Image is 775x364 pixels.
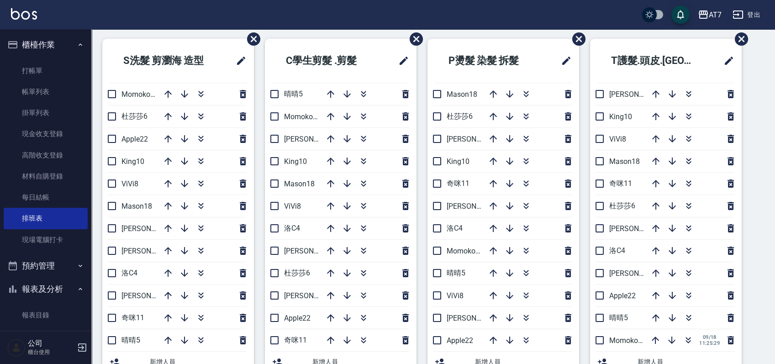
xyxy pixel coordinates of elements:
span: Momoko12 [284,112,321,121]
span: 修改班表的標題 [230,50,247,72]
span: 奇咪11 [447,179,469,188]
span: 杜莎莎6 [447,112,473,121]
span: [PERSON_NAME]7 [609,269,668,278]
span: [PERSON_NAME]2 [447,314,506,322]
a: 打帳單 [4,60,88,81]
button: 預約管理 [4,254,88,278]
span: 刪除班表 [240,26,262,53]
span: 奇咪11 [609,179,632,188]
span: Apple22 [447,336,473,345]
span: Momoko12 [609,336,646,345]
span: 杜莎莎6 [284,269,310,277]
a: 報表目錄 [4,305,88,326]
span: Apple22 [121,135,148,143]
span: King10 [609,112,632,121]
span: 09/18 [699,334,720,340]
span: ViVi8 [121,179,138,188]
span: 杜莎莎6 [121,112,148,121]
span: 奇咪11 [121,313,144,322]
span: Mason18 [284,179,315,188]
span: ViVi8 [609,135,626,143]
span: 修改班表的標題 [718,50,734,72]
span: 洛C4 [447,224,463,232]
span: 刪除班表 [403,26,424,53]
span: 刪除班表 [565,26,587,53]
span: [PERSON_NAME]7 [121,247,180,255]
button: 報表及分析 [4,277,88,301]
p: 櫃台使用 [28,348,74,356]
span: [PERSON_NAME]7 [284,291,343,300]
span: [PERSON_NAME]7 [447,202,506,211]
span: [PERSON_NAME]9 [447,135,506,143]
button: 櫃檯作業 [4,33,88,57]
button: 登出 [729,6,764,23]
span: King10 [121,157,144,166]
span: [PERSON_NAME]2 [609,90,668,99]
span: King10 [284,157,307,166]
a: 現金收支登錄 [4,123,88,144]
span: Apple22 [609,291,636,300]
span: [PERSON_NAME]9 [121,224,180,233]
h2: T護髮.頭皮.[GEOGRAPHIC_DATA] [597,44,712,77]
span: 奇咪11 [284,336,307,344]
span: 晴晴5 [447,269,465,277]
span: 洛C4 [609,246,625,255]
img: Person [7,338,26,357]
span: 晴晴5 [284,90,303,98]
span: Apple22 [284,314,311,322]
a: 高階收支登錄 [4,145,88,166]
span: Momoko12 [447,247,484,255]
span: King10 [447,157,469,166]
button: AT7 [694,5,725,24]
h2: C學生剪髮 .剪髮 [272,44,381,77]
h5: 公司 [28,339,74,348]
span: [PERSON_NAME]2 [284,247,343,255]
span: [PERSON_NAME]9 [284,135,343,143]
span: 修改班表的標題 [393,50,409,72]
span: 修改班表的標題 [555,50,572,72]
a: 店家日報表 [4,326,88,347]
a: 每日結帳 [4,187,88,208]
a: 材料自購登錄 [4,166,88,187]
span: 洛C4 [284,224,300,232]
a: 現場電腦打卡 [4,229,88,250]
img: Logo [11,8,37,20]
span: 洛C4 [121,269,137,277]
span: Mason18 [121,202,152,211]
span: Mason18 [447,90,477,99]
span: 晴晴5 [121,336,140,344]
h2: S洗髮 剪瀏海 造型 [110,44,224,77]
button: save [671,5,690,24]
a: 掛單列表 [4,102,88,123]
span: Momoko12 [121,90,158,99]
span: 杜莎莎6 [609,201,635,210]
span: 11:25:29 [699,340,720,346]
a: 排班表 [4,208,88,229]
span: 刪除班表 [728,26,749,53]
span: 晴晴5 [609,313,628,322]
div: AT7 [709,9,722,21]
span: [PERSON_NAME]2 [121,291,180,300]
a: 帳單列表 [4,81,88,102]
h2: P燙髮 染髮 拆髮 [435,44,544,77]
span: [PERSON_NAME]9 [609,224,668,233]
span: Mason18 [609,157,640,166]
span: ViVi8 [447,291,464,300]
span: ViVi8 [284,202,301,211]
